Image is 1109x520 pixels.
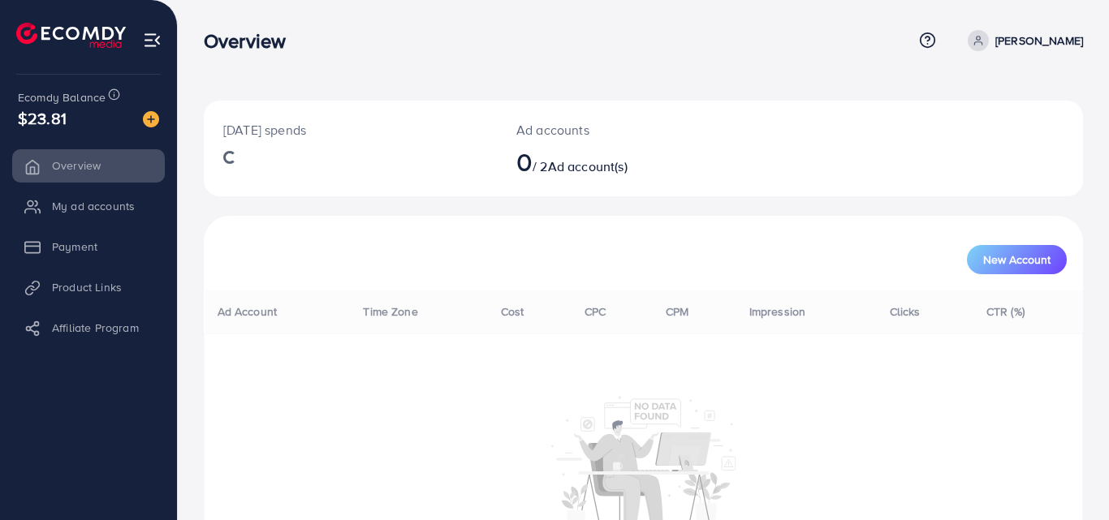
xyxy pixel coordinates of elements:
[143,111,159,127] img: image
[516,146,697,177] h2: / 2
[967,245,1067,274] button: New Account
[143,31,162,49] img: menu
[983,254,1051,265] span: New Account
[16,23,126,48] img: logo
[18,106,67,130] span: $23.81
[204,29,299,53] h3: Overview
[516,143,533,180] span: 0
[223,120,477,140] p: [DATE] spends
[961,30,1083,51] a: [PERSON_NAME]
[516,120,697,140] p: Ad accounts
[995,31,1083,50] p: [PERSON_NAME]
[18,89,106,105] span: Ecomdy Balance
[548,157,628,175] span: Ad account(s)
